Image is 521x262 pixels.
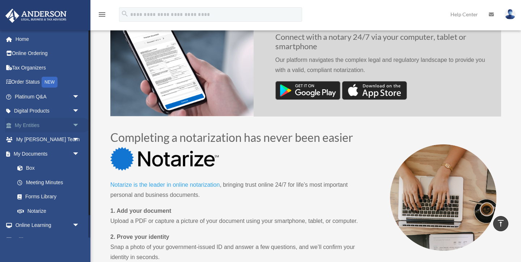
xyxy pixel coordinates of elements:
a: Home [5,32,90,46]
a: Notarize [10,204,87,218]
p: Upload a PDF or capture a picture of your document using your smartphone, tablet, or computer. [110,206,364,232]
span: arrow_drop_down [72,89,87,104]
a: My Entitiesarrow_drop_down [5,118,90,132]
img: Why-notarize [390,144,496,251]
strong: 1. Add your document [110,208,171,214]
span: arrow_drop_down [72,118,87,133]
a: Forms Library [10,190,90,204]
span: arrow_drop_down [72,147,87,161]
a: Online Learningarrow_drop_down [5,218,90,233]
a: My [PERSON_NAME] Teamarrow_drop_down [5,132,90,147]
p: , bringing trust online 24/7 for life’s most important personal and business documents. [110,180,364,206]
span: arrow_drop_down [72,132,87,147]
img: Anderson Advisors Platinum Portal [3,9,69,23]
h2: Completing a notarization has never been easier [110,132,364,147]
i: menu [98,10,106,19]
a: Meeting Minutes [10,175,90,190]
a: My Documentsarrow_drop_down [5,147,90,161]
span: arrow_drop_down [72,104,87,119]
div: NEW [42,77,58,88]
a: Tax Organizers [5,60,90,75]
a: vertical_align_top [493,216,508,231]
a: Digital Productsarrow_drop_down [5,104,90,118]
strong: 2. Prove your identity [110,234,169,240]
span: arrow_drop_down [72,218,87,233]
a: Billingarrow_drop_down [5,232,90,247]
a: Platinum Q&Aarrow_drop_down [5,89,90,104]
i: search [121,10,129,18]
a: Online Ordering [5,46,90,61]
h2: Connect with a notary 24/7 via your computer, tablet or smartphone [275,32,490,55]
span: arrow_drop_down [72,232,87,247]
a: Order StatusNEW [5,75,90,90]
p: Our platform navigates the complex legal and regulatory landscape to provide you with a valid, co... [275,55,490,81]
i: vertical_align_top [496,219,505,228]
a: menu [98,13,106,19]
img: Notarize Doc-1 [110,24,254,117]
a: Box [10,161,90,176]
img: User Pic [505,9,516,20]
a: Notarize is the leader in online notarization [110,182,220,191]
